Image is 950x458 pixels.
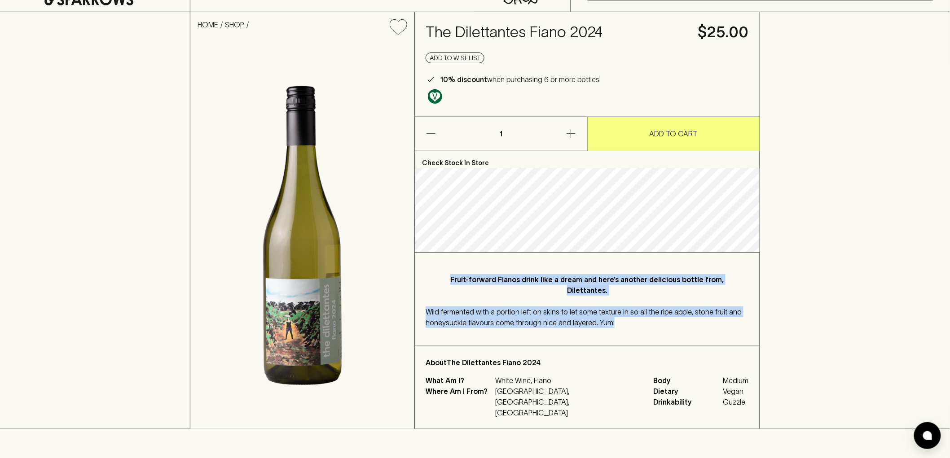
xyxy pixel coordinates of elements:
[426,357,749,368] p: About The Dilettantes Fiano 2024
[698,23,749,42] h4: $25.00
[654,375,721,386] span: Body
[426,87,444,106] a: Made without the use of any animal products.
[495,375,643,386] p: White Wine, Fiano
[440,75,487,83] b: 10% discount
[490,117,512,151] p: 1
[654,397,721,407] span: Drinkability
[386,16,411,39] button: Add to wishlist
[198,21,218,29] a: HOME
[723,375,749,386] span: Medium
[923,431,932,440] img: bubble-icon
[654,386,721,397] span: Dietary
[426,23,687,42] h4: The Dilettantes Fiano 2024
[415,151,760,168] p: Check Stock In Store
[495,386,643,418] p: [GEOGRAPHIC_DATA], [GEOGRAPHIC_DATA], [GEOGRAPHIC_DATA]
[650,128,698,139] p: ADD TO CART
[426,306,749,328] p: Wild fermented with a portion left on skins to let some texture in so all the ripe apple, stone f...
[440,74,599,85] p: when purchasing 6 or more bottles
[723,397,749,407] span: Guzzle
[225,21,244,29] a: SHOP
[444,274,731,296] p: Fruit-forward Fianos drink like a dream and here’s another delicious bottle from, Dilettantes.
[190,42,414,429] img: 40954.png
[428,89,442,104] img: Vegan
[426,375,493,386] p: What Am I?
[723,386,749,397] span: Vegan
[588,117,760,151] button: ADD TO CART
[426,52,484,63] button: Add to wishlist
[426,386,493,418] p: Where Am I From?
